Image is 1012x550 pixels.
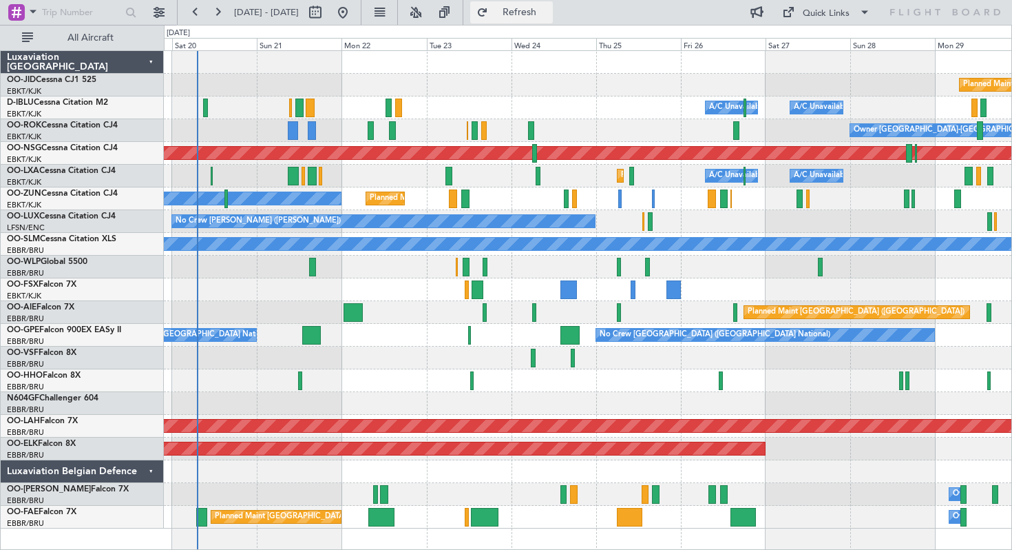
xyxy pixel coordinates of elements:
[803,7,850,21] div: Quick Links
[7,167,116,175] a: OO-LXACessna Citation CJ4
[7,86,41,96] a: EBKT/KJK
[600,325,830,345] div: No Crew [GEOGRAPHIC_DATA] ([GEOGRAPHIC_DATA] National)
[7,427,44,438] a: EBBR/BRU
[257,38,341,50] div: Sun 21
[7,132,41,142] a: EBKT/KJK
[7,258,41,266] span: OO-WLP
[7,303,36,312] span: OO-AIE
[7,394,98,403] a: N604GFChallenger 604
[7,99,108,107] a: D-IBLUCessna Citation M2
[681,38,766,50] div: Fri 26
[7,303,74,312] a: OO-AIEFalcon 7X
[794,165,851,186] div: A/C Unavailable
[7,190,41,198] span: OO-ZUN
[176,211,341,232] div: No Crew [PERSON_NAME] ([PERSON_NAME])
[7,405,44,415] a: EBBR/BRU
[7,440,76,448] a: OO-ELKFalcon 8X
[709,165,965,186] div: A/C Unavailable [GEOGRAPHIC_DATA] ([GEOGRAPHIC_DATA] National)
[36,33,145,43] span: All Aircraft
[7,258,87,266] a: OO-WLPGlobal 5500
[7,450,44,460] a: EBBR/BRU
[42,2,121,23] input: Trip Number
[370,188,530,209] div: Planned Maint Kortrijk-[GEOGRAPHIC_DATA]
[172,38,257,50] div: Sat 20
[7,394,39,403] span: N604GF
[7,235,116,243] a: OO-SLMCessna Citation XLS
[748,302,964,323] div: Planned Maint [GEOGRAPHIC_DATA] ([GEOGRAPHIC_DATA])
[709,97,965,118] div: A/C Unavailable [GEOGRAPHIC_DATA] ([GEOGRAPHIC_DATA] National)
[7,326,121,334] a: OO-GPEFalcon 900EX EASy II
[7,167,39,175] span: OO-LXA
[7,212,39,221] span: OO-LUX
[7,417,40,425] span: OO-LAH
[621,165,781,186] div: Planned Maint Kortrijk-[GEOGRAPHIC_DATA]
[7,314,44,324] a: EBBR/BRU
[7,508,76,516] a: OO-FAEFalcon 7X
[7,245,44,256] a: EBBR/BRU
[7,144,41,152] span: OO-NSG
[850,38,935,50] div: Sun 28
[766,38,850,50] div: Sat 27
[470,1,553,23] button: Refresh
[7,200,41,210] a: EBKT/KJK
[7,440,38,448] span: OO-ELK
[7,291,41,301] a: EBKT/KJK
[491,8,549,17] span: Refresh
[775,1,877,23] button: Quick Links
[7,417,78,425] a: OO-LAHFalcon 7X
[7,485,91,493] span: OO-[PERSON_NAME]
[7,371,43,380] span: OO-HHO
[7,281,39,289] span: OO-FSX
[7,268,44,278] a: EBBR/BRU
[7,496,44,506] a: EBBR/BRU
[7,508,39,516] span: OO-FAE
[7,177,41,187] a: EBKT/KJK
[7,121,41,130] span: OO-ROK
[7,212,116,221] a: OO-LUXCessna Citation CJ4
[596,38,681,50] div: Thu 25
[7,121,118,130] a: OO-ROKCessna Citation CJ4
[341,38,426,50] div: Mon 22
[7,518,44,529] a: EBBR/BRU
[215,507,464,527] div: Planned Maint [GEOGRAPHIC_DATA] ([GEOGRAPHIC_DATA] National)
[7,485,129,493] a: OO-[PERSON_NAME]Falcon 7X
[234,6,299,19] span: [DATE] - [DATE]
[7,190,118,198] a: OO-ZUNCessna Citation CJ4
[167,28,190,39] div: [DATE]
[7,154,41,165] a: EBKT/KJK
[7,281,76,289] a: OO-FSXFalcon 7X
[7,371,81,380] a: OO-HHOFalcon 8X
[7,382,44,392] a: EBBR/BRU
[427,38,512,50] div: Tue 23
[7,235,40,243] span: OO-SLM
[7,99,34,107] span: D-IBLU
[7,326,39,334] span: OO-GPE
[7,349,76,357] a: OO-VSFFalcon 8X
[7,76,96,84] a: OO-JIDCessna CJ1 525
[7,109,41,119] a: EBKT/KJK
[7,223,45,233] a: LFSN/ENC
[15,27,149,49] button: All Aircraft
[7,76,36,84] span: OO-JID
[7,349,39,357] span: OO-VSF
[512,38,596,50] div: Wed 24
[7,144,118,152] a: OO-NSGCessna Citation CJ4
[7,336,44,347] a: EBBR/BRU
[7,359,44,369] a: EBBR/BRU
